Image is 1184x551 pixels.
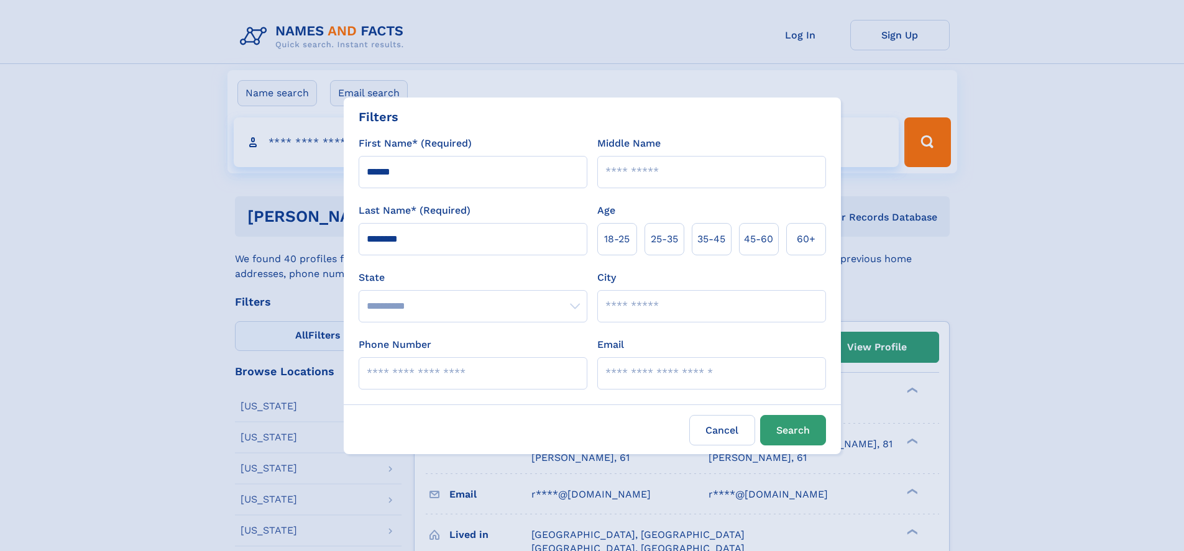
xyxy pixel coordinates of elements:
label: Email [597,337,624,352]
span: 18‑25 [604,232,630,247]
label: City [597,270,616,285]
span: 60+ [797,232,815,247]
span: 45‑60 [744,232,773,247]
span: 25‑35 [651,232,678,247]
label: Middle Name [597,136,661,151]
div: Filters [359,107,398,126]
label: Cancel [689,415,755,445]
button: Search [760,415,826,445]
label: First Name* (Required) [359,136,472,151]
label: Age [597,203,615,218]
label: Last Name* (Required) [359,203,470,218]
span: 35‑45 [697,232,725,247]
label: Phone Number [359,337,431,352]
label: State [359,270,587,285]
